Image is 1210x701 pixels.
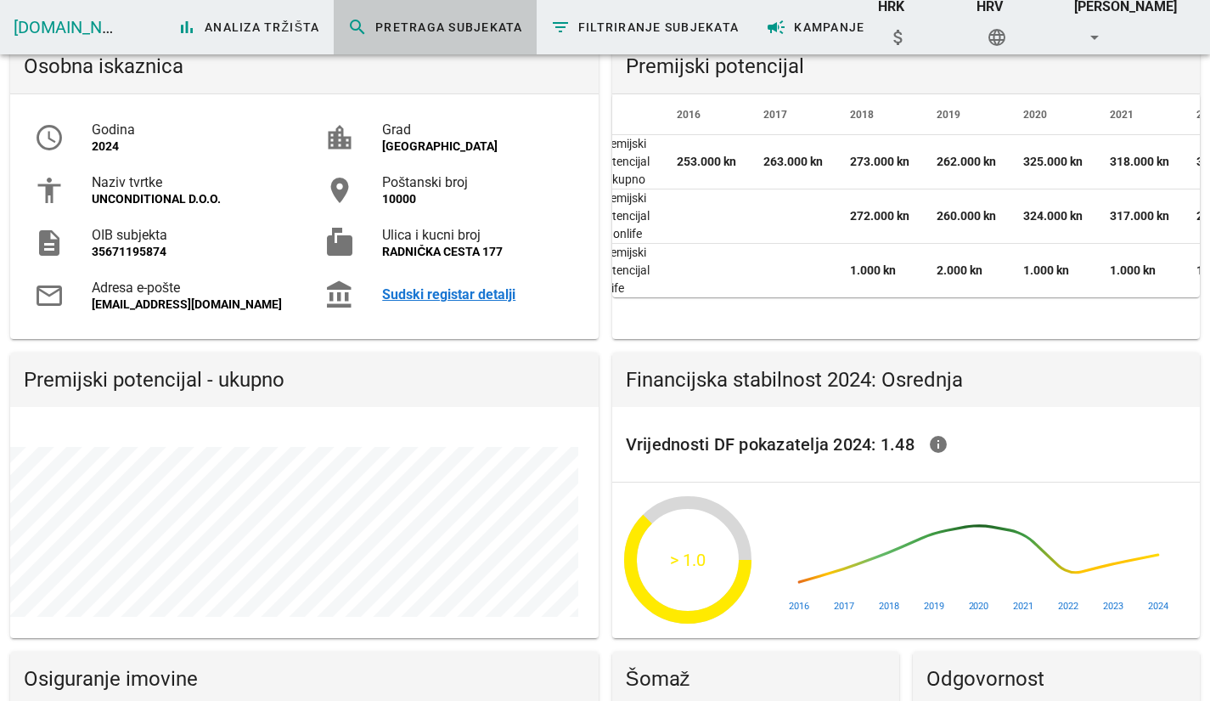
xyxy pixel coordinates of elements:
i: language [987,27,1007,48]
div: Premijski potencijal - ukupno [10,353,599,407]
span: 2016 [677,109,701,121]
div: Ulica i kucni broj [382,227,574,243]
td: Premijski potencijal - Nonlife [585,189,663,244]
a: [DOMAIN_NAME] [14,17,141,37]
th: 2021 [1096,94,1183,135]
div: OIB subjekta [92,227,284,243]
div: 35671195874 [92,245,284,259]
span: 2020 [1023,109,1047,121]
td: 1.000 kn [1096,244,1183,297]
td: Premijski potencijal - Ukupno [585,135,663,189]
td: 273.000 kn [836,135,923,189]
i: access_time [34,122,65,153]
div: Vrijednosti DF pokazatelja 2024: 1.48 [612,407,1201,482]
td: 1.000 kn [1010,244,1096,297]
th: 2017 [750,94,836,135]
div: Naziv tvrtke [92,174,284,190]
i: room [324,175,355,206]
i: markunread_mailbox [324,228,355,258]
i: arrow_drop_down [1084,27,1105,48]
i: bar_chart [177,17,197,37]
th: 2016 [663,94,750,135]
div: Godina [92,122,284,138]
div: Financijska stabilnost 2024: Osrednja [612,353,1201,407]
span: 2018 [850,109,874,121]
div: [EMAIL_ADDRESS][DOMAIN_NAME] [92,297,284,312]
text: 2016 [789,601,809,612]
i: account_balance [324,280,355,310]
i: accessibility [34,175,65,206]
text: 2024 [1148,601,1168,612]
span: 2021 [1110,109,1134,121]
div: 2024 [92,139,284,154]
text: 2018 [879,601,899,612]
a: Sudski registar detalji [382,286,574,302]
div: 10000 [382,192,574,206]
td: 324.000 kn [1010,189,1096,244]
span: 2019 [937,109,960,121]
td: 262.000 kn [923,135,1010,189]
div: [GEOGRAPHIC_DATA] [382,139,574,154]
text: 2021 [1013,601,1033,612]
span: Pretraga subjekata [347,17,523,37]
i: mail_outline [34,280,65,311]
td: 317.000 kn [1096,189,1183,244]
text: 2017 [834,601,854,612]
th: 2019 [923,94,1010,135]
text: 2019 [923,601,943,612]
td: 325.000 kn [1010,135,1096,189]
div: UNCONDITIONAL D.O.O. [92,192,284,206]
i: location_city [324,122,355,153]
td: Premijski potencijal - Life [585,244,663,297]
td: 1.000 kn [836,244,923,297]
div: Poštanski broj [382,174,574,190]
td: 272.000 kn [836,189,923,244]
span: Kampanje [766,17,864,37]
td: 2.000 kn [923,244,1010,297]
div: RADNIČKA CESTA 177 [382,245,574,259]
div: Osobna iskaznica [10,39,599,93]
i: description [34,228,65,258]
th: 2020 [1010,94,1096,135]
td: 253.000 kn [663,135,750,189]
i: info [928,434,948,455]
span: 2017 [763,109,787,121]
div: Adresa e-pošte [92,280,284,296]
span: Analiza tržišta [177,17,320,37]
div: Grad [382,122,574,138]
td: 318.000 kn [1096,135,1183,189]
text: 2020 [968,601,988,612]
i: campaign [766,17,786,37]
div: Premijski potencijal [612,39,1201,93]
text: 2022 [1058,601,1078,612]
th: 2018 [836,94,923,135]
td: 260.000 kn [923,189,1010,244]
i: search [347,17,368,37]
text: 2023 [1103,601,1123,612]
span: Filtriranje subjekata [550,17,740,37]
i: attach_money [888,27,909,48]
td: 263.000 kn [750,135,836,189]
i: filter_list [550,17,571,37]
